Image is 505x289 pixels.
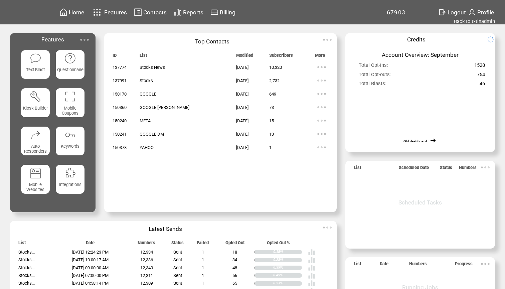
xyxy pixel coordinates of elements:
[387,9,406,16] span: 67903
[273,266,302,270] div: 0.39%
[202,257,204,262] span: 1
[18,265,35,270] span: Stocks...
[468,8,476,16] img: profile.svg
[321,33,334,46] img: ellypsis.svg
[269,105,274,110] span: 73
[21,88,50,121] a: Kiosk Builder
[173,257,182,262] span: Sent
[140,145,154,150] span: YAHOO
[104,9,127,16] span: Features
[210,8,218,16] img: creidtcard.svg
[232,265,237,270] span: 48
[64,91,76,102] img: coupons.svg
[479,161,492,174] img: ellypsis.svg
[113,145,127,150] span: 150378
[18,281,35,286] span: Stocks...
[308,249,315,256] img: poll%20-%20white.svg
[321,221,334,234] img: ellypsis.svg
[225,240,244,248] span: Opted Out
[407,36,426,43] span: Credits
[202,265,204,270] span: 1
[269,92,276,97] span: 649
[56,165,85,197] a: Integrations
[183,9,203,16] span: Reports
[236,53,253,61] span: Modified
[18,273,35,278] span: Stocks...
[197,240,209,248] span: Failed
[21,50,50,83] a: Text Blast
[236,118,248,123] span: [DATE]
[359,71,391,81] span: Total Opt-outs:
[21,127,50,159] a: Auto Responders
[273,250,302,254] div: 0.15%
[403,139,427,143] a: Old dashboard
[113,53,117,61] span: ID
[140,265,153,270] span: 12,340
[59,8,67,16] img: home.svg
[143,9,167,16] span: Contacts
[273,258,302,262] div: 0.28%
[173,273,182,278] span: Sent
[477,9,494,16] span: Profile
[18,257,35,262] span: Stocks...
[202,250,204,255] span: 1
[173,281,182,286] span: Sent
[479,257,492,271] img: ellypsis.svg
[24,144,47,154] span: Auto Responders
[113,118,127,123] span: 150240
[474,62,485,71] span: 1528
[173,265,182,270] span: Sent
[308,272,315,279] img: poll%20-%20white.svg
[209,7,236,17] a: Billing
[448,9,466,16] span: Logout
[41,36,64,43] span: Features
[56,127,85,159] a: Keywords
[64,52,76,64] img: questionnaire.svg
[437,7,467,17] a: Logout
[236,92,248,97] span: [DATE]
[90,6,128,19] a: Features
[315,53,325,61] span: More
[56,50,85,83] a: Questionnaire
[18,250,35,255] span: Stocks...
[173,7,204,17] a: Reports
[21,165,50,197] a: Mobile Websites
[140,105,189,110] span: GOOGLE [PERSON_NAME]
[72,257,109,262] span: [DATE] 10:00:17 AM
[315,74,328,87] img: ellypsis.svg
[455,261,473,269] span: Progress
[18,240,26,248] span: List
[354,165,361,173] span: List
[61,144,79,149] span: Keywords
[134,8,142,16] img: contacts.svg
[232,273,237,278] span: 56
[140,250,153,255] span: 12,334
[202,281,204,286] span: 1
[91,7,103,18] img: features.svg
[138,240,155,248] span: Numbers
[269,78,280,83] span: 2,732
[140,281,153,286] span: 12,309
[140,273,153,278] span: 12,311
[72,273,109,278] span: [DATE] 07:00:00 PM
[113,92,127,97] span: 150170
[56,88,85,121] a: Mobile Coupons
[140,118,151,123] span: META
[308,280,315,287] img: poll%20-%20white.svg
[30,52,41,64] img: text-blast.svg
[69,9,84,16] span: Home
[269,118,274,123] span: 15
[269,145,272,150] span: 1
[409,261,427,269] span: Numbers
[232,250,237,255] span: 18
[308,256,315,264] img: poll%20-%20white.svg
[440,165,452,173] span: Status
[315,141,328,154] img: ellypsis.svg
[195,38,229,45] span: Top Contacts
[140,132,164,137] span: GOOGLE DM
[113,65,127,70] span: 137774
[58,7,85,17] a: Home
[315,60,328,74] img: ellypsis.svg
[315,127,328,141] img: ellypsis.svg
[382,51,459,58] span: Account Overview: September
